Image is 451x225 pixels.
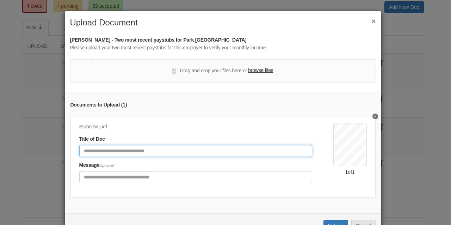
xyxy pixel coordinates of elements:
div: Please upload your two most recent paystubs for this employer to verify your monthly income. [70,44,376,52]
label: Title of Doc [79,135,105,143]
label: browse files [248,67,273,74]
div: [PERSON_NAME] - Two most recent paystubs for Park [GEOGRAPHIC_DATA] [70,36,376,44]
div: Documents to Upload ( 1 ) [70,101,376,109]
div: Stubnow .pdf [79,123,312,131]
span: Optional [99,163,113,168]
div: 1 of 1 [333,169,367,176]
input: Document Title [79,145,312,157]
label: Message [79,162,114,169]
button: Delete undefined [372,114,378,119]
h2: Upload Document [70,18,376,27]
button: × [371,17,376,25]
div: Drag and drop your files here or [172,67,273,75]
input: Include any comments on this document [79,171,312,183]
